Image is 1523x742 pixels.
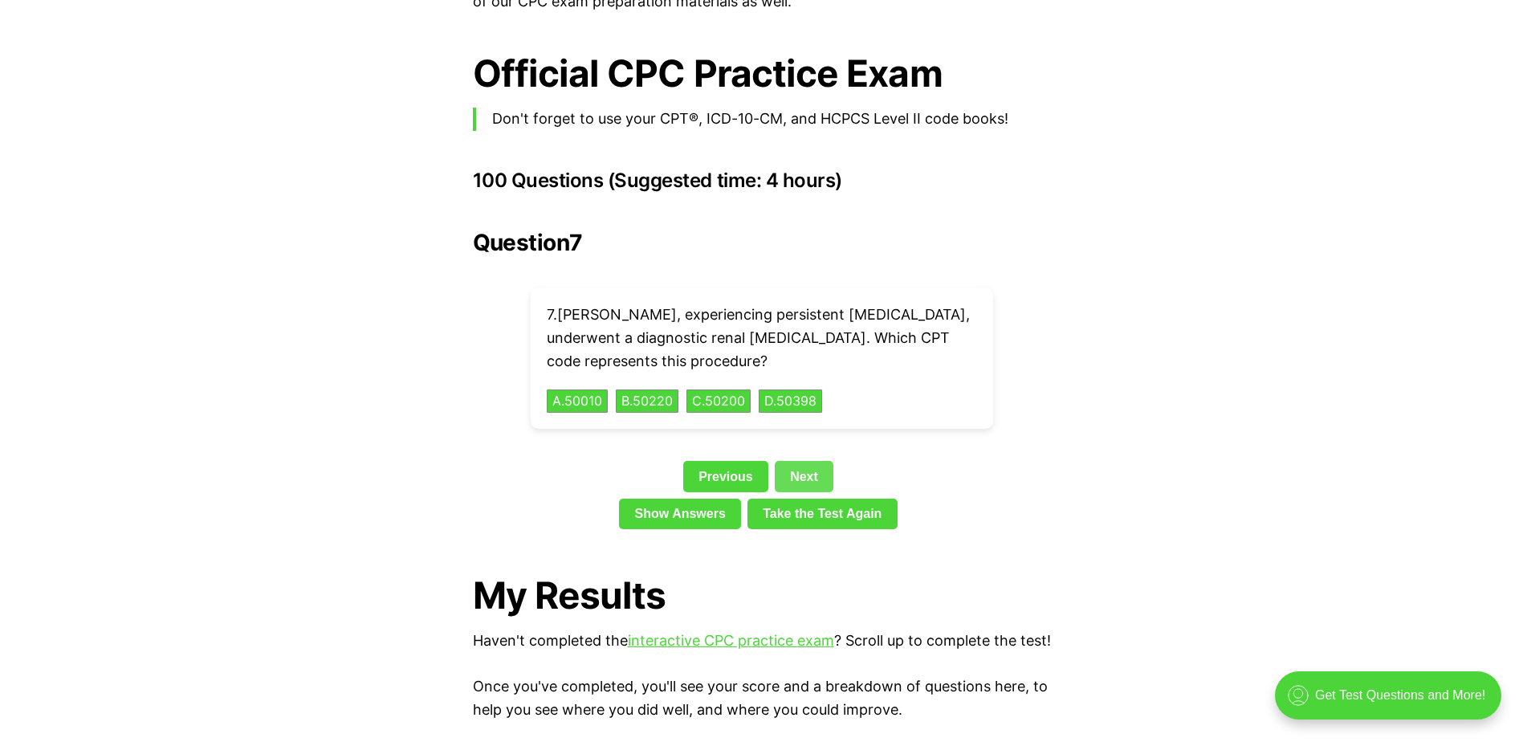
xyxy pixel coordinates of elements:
[683,461,768,491] a: Previous
[775,461,833,491] a: Next
[616,389,678,414] button: B.50220
[547,304,977,373] p: 7 . [PERSON_NAME], experiencing persistent [MEDICAL_DATA], underwent a diagnostic renal [MEDICAL_...
[747,499,898,529] a: Take the Test Again
[473,169,1051,192] h3: 100 Questions (Suggested time: 4 hours)
[473,675,1051,722] p: Once you've completed, you'll see your score and a breakdown of questions here, to help you see w...
[547,389,608,414] button: A.50010
[686,389,751,414] button: C.50200
[759,389,822,414] button: D.50398
[1261,663,1523,742] iframe: portal-trigger
[473,630,1051,653] p: Haven't completed the ? Scroll up to complete the test!
[473,230,1051,255] h2: Question 7
[473,574,1051,617] h1: My Results
[619,499,741,529] a: Show Answers
[473,108,1051,131] blockquote: Don't forget to use your CPT®, ICD-10-CM, and HCPCS Level II code books!
[628,632,834,649] a: interactive CPC practice exam
[473,52,1051,95] h1: Official CPC Practice Exam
